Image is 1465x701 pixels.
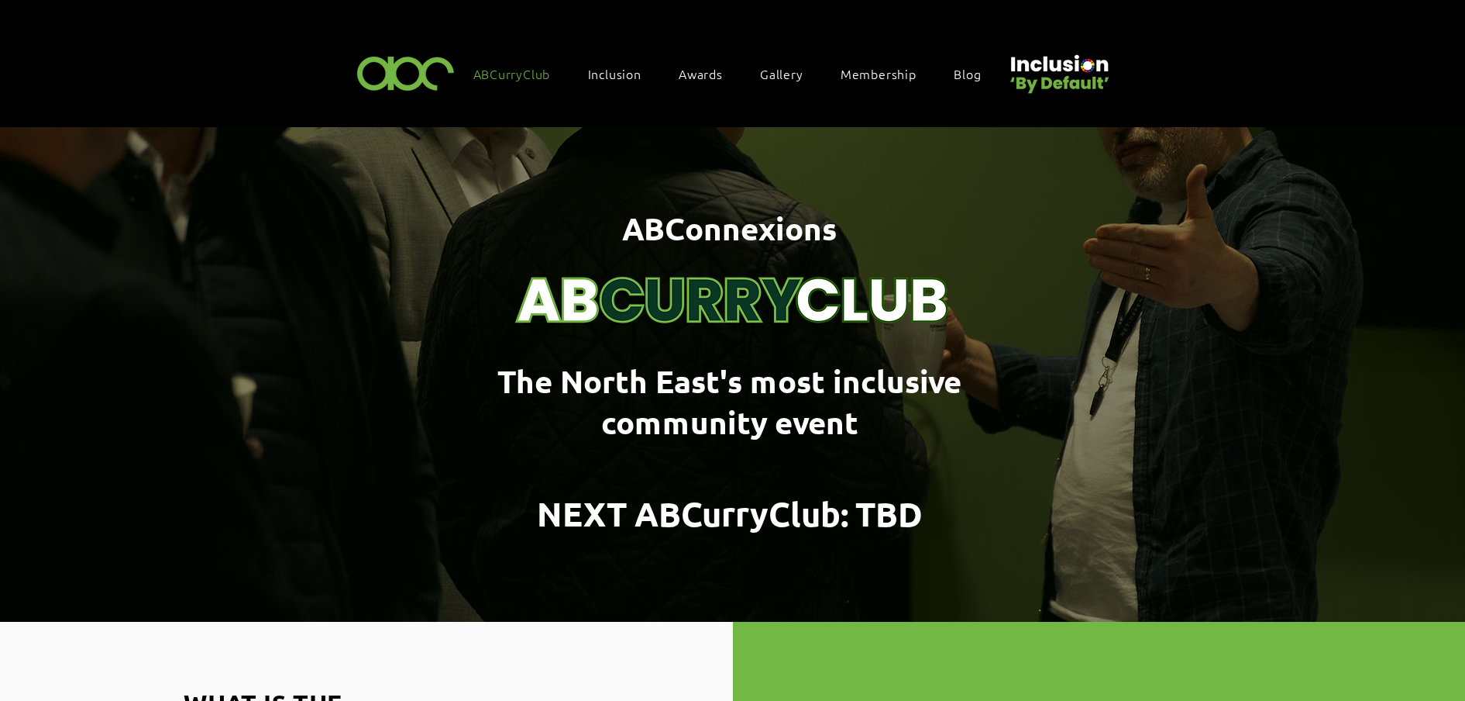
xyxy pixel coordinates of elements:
[500,169,965,343] img: Curry Club Brand (4).png
[671,57,746,90] div: Awards
[580,57,665,90] div: Inclusion
[1005,42,1112,95] img: Untitled design (22).png
[537,492,849,535] span: NEXT ABCurryClub:
[752,57,827,90] a: Gallery
[946,57,1004,90] a: Blog
[466,57,574,90] a: ABCurryClub
[855,492,923,535] span: TBD
[679,65,723,82] span: Awards
[466,57,1005,90] nav: Site
[473,65,551,82] span: ABCurryClub
[760,65,803,82] span: Gallery
[352,50,459,95] img: ABC-Logo-Blank-Background-01-01-2.png
[954,65,981,82] span: Blog
[497,361,961,442] span: The North East's most inclusive community event
[833,57,940,90] a: Membership
[841,65,916,82] span: Membership
[497,491,962,537] h1: :
[588,65,641,82] span: Inclusion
